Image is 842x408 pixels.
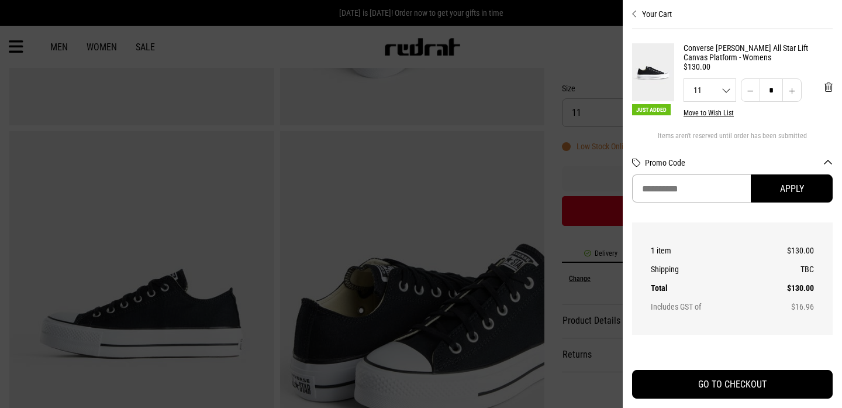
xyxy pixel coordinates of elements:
div: Items aren't reserved until order has been submitted [632,132,833,149]
button: Move to Wish List [684,109,734,117]
button: Promo Code [645,158,833,167]
td: TBC [757,260,814,279]
span: Just Added [632,104,671,115]
input: Promo Code [632,174,751,203]
iframe: Customer reviews powered by Trustpilot [632,349,833,361]
th: Includes GST of [651,297,757,316]
button: Decrease quantity [741,78,760,102]
th: Shipping [651,260,757,279]
a: Converse [PERSON_NAME] All Star Lift Canvas Platform - Womens [684,43,833,62]
td: $16.96 [757,297,814,316]
img: Converse Chuck Taylor All Star Lift Canvas Platform - Womens [632,43,674,101]
button: Open LiveChat chat widget [9,5,44,40]
button: 'Remove from cart [815,73,842,102]
button: Increase quantity [782,78,802,102]
th: Total [651,279,757,297]
div: $130.00 [684,62,833,71]
th: 1 item [651,241,757,260]
td: $130.00 [757,279,814,297]
button: GO TO CHECKOUT [632,370,833,399]
input: Quantity [760,78,783,102]
span: 11 [684,86,736,94]
td: $130.00 [757,241,814,260]
button: Apply [751,174,833,203]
